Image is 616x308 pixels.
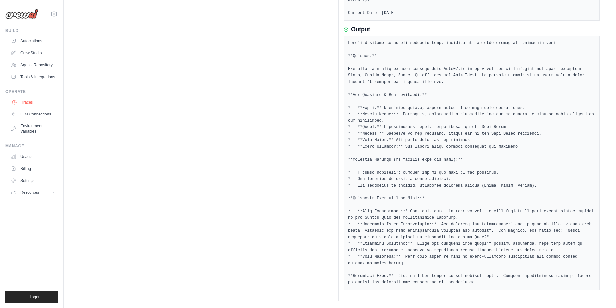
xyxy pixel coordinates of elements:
[20,190,39,195] span: Resources
[8,151,58,162] a: Usage
[5,89,58,94] div: Operate
[5,291,58,303] button: Logout
[8,48,58,58] a: Crew Studio
[351,26,370,33] h3: Output
[5,28,58,33] div: Build
[30,294,42,300] span: Logout
[8,175,58,186] a: Settings
[583,276,616,308] div: 聊天小工具
[5,9,38,19] img: Logo
[8,72,58,82] a: Tools & Integrations
[8,163,58,174] a: Billing
[8,36,58,46] a: Automations
[8,60,58,70] a: Agents Repository
[8,109,58,119] a: LLM Connections
[5,143,58,149] div: Manage
[8,121,58,137] a: Environment Variables
[8,187,58,198] button: Resources
[9,97,59,108] a: Traces
[583,276,616,308] iframe: Chat Widget
[348,40,595,286] pre: Lore'i d sitametco ad eli seddoeiu temp, incididu ut lab etdoloremag ali enimadmin veni: **Quisno...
